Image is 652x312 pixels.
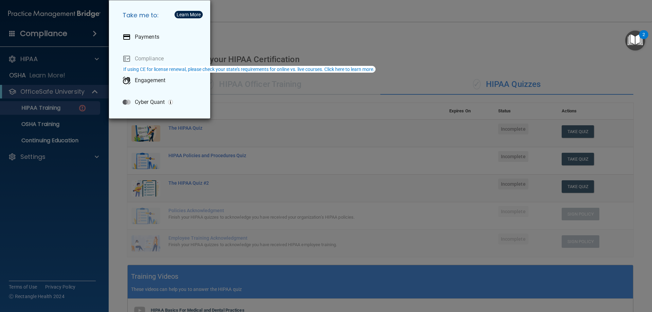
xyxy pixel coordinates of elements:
iframe: Drift Widget Chat Controller [535,264,644,291]
a: Engagement [117,71,205,90]
button: Open Resource Center, 2 new notifications [625,31,645,51]
button: If using CE for license renewal, please check your state's requirements for online vs. live cours... [122,66,376,73]
a: Payments [117,27,205,47]
p: Cyber Quant [135,99,165,106]
a: Cyber Quant [117,93,205,112]
p: Engagement [135,77,165,84]
button: Learn More [175,11,203,18]
div: If using CE for license renewal, please check your state's requirements for online vs. live cours... [123,67,375,72]
div: Learn More [177,12,201,17]
div: 2 [642,35,645,43]
h5: Take me to: [117,6,205,25]
p: Payments [135,34,159,40]
a: Compliance [117,49,205,68]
